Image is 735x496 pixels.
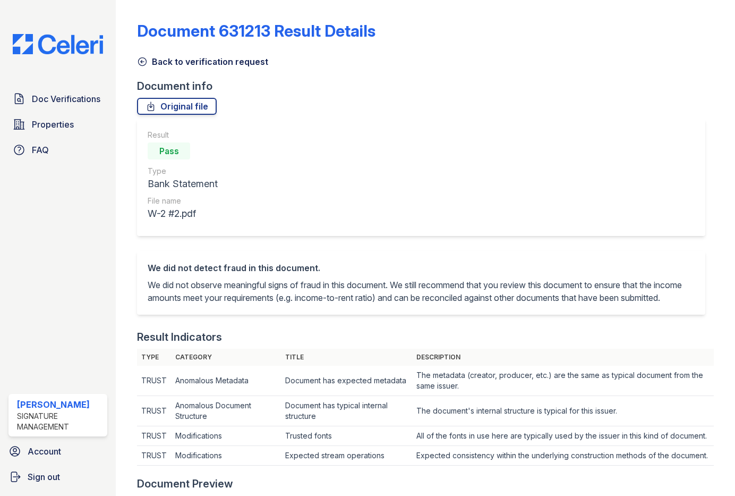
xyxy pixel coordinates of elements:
[281,349,412,366] th: Title
[8,88,107,110] a: Doc Verifications
[137,55,268,68] a: Back to verification request
[281,426,412,446] td: Trusted fonts
[412,349,714,366] th: Description
[8,114,107,135] a: Properties
[171,349,281,366] th: Category
[148,206,218,221] div: W-2 #2.pdf
[137,366,171,396] td: TRUST
[137,426,171,446] td: TRUST
[137,98,217,115] a: Original file
[281,396,412,426] td: Document has typical internal structure
[281,446,412,466] td: Expected stream operations
[28,445,61,458] span: Account
[4,466,112,487] a: Sign out
[137,330,222,344] div: Result Indicators
[32,118,74,131] span: Properties
[171,426,281,446] td: Modifications
[137,349,171,366] th: Type
[171,446,281,466] td: Modifications
[28,470,60,483] span: Sign out
[17,398,103,411] div: [PERSON_NAME]
[148,142,190,159] div: Pass
[148,262,695,274] div: We did not detect fraud in this document.
[148,130,218,140] div: Result
[8,139,107,161] a: FAQ
[281,366,412,396] td: Document has expected metadata
[148,166,218,176] div: Type
[137,79,714,94] div: Document info
[148,279,695,304] p: We did not observe meaningful signs of fraud in this document. We still recommend that you review...
[32,93,100,105] span: Doc Verifications
[412,446,714,466] td: Expected consistency within the underlying construction methods of the document.
[137,446,171,466] td: TRUST
[412,426,714,446] td: All of the fonts in use here are typically used by the issuer in this kind of document.
[17,411,103,432] div: Signature Management
[171,366,281,396] td: Anomalous Metadata
[148,176,218,191] div: Bank Statement
[32,144,49,156] span: FAQ
[148,196,218,206] div: File name
[412,366,714,396] td: The metadata (creator, producer, etc.) are the same as typical document from the same issuer.
[4,34,112,54] img: CE_Logo_Blue-a8612792a0a2168367f1c8372b55b34899dd931a85d93a1a3d3e32e68fde9ad4.png
[137,21,375,40] a: Document 631213 Result Details
[4,441,112,462] a: Account
[137,476,233,491] div: Document Preview
[137,396,171,426] td: TRUST
[412,396,714,426] td: The document's internal structure is typical for this issuer.
[171,396,281,426] td: Anomalous Document Structure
